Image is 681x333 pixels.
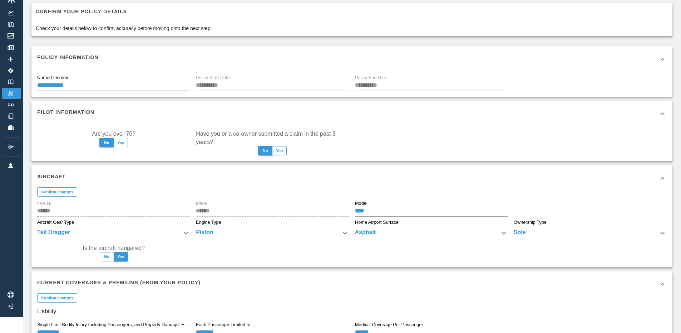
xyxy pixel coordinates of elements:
label: Model [355,200,367,207]
button: Yes [114,252,128,261]
label: Have you or a co-owner submitted a claim in the past 5 years? [196,130,349,146]
label: Make [196,200,207,207]
button: No [99,138,114,147]
h6: Policy Information [37,53,98,61]
label: Each Passenger Limited to [196,322,250,328]
div: Aircraft [31,165,672,191]
label: Policy End Date [355,74,388,81]
label: FAA N# [37,200,53,207]
button: Confirm changes [37,187,77,197]
label: Aircraft Gear Type [37,219,74,226]
button: Yes [113,138,128,147]
label: Single Limit Bodily Injury Including Passengers, and Property Damage: Each Occurrence [37,322,190,328]
div: Asphalt [355,228,508,238]
label: Are you over 70? [92,130,135,138]
label: Ownership Type [514,219,547,226]
p: Check your details below to confirm accuracy before moving onto the next step. [36,25,212,32]
div: Piston [196,228,349,238]
button: Yes [272,146,287,155]
h6: Confirm your policy details [36,8,212,15]
label: Is the aircraft hangared? [83,244,144,252]
label: Home Airport Surface [355,219,399,226]
button: No [100,252,114,261]
label: Engine Type [196,219,221,226]
label: Named Insured [37,74,68,81]
label: Policy Start Date [196,74,230,81]
label: Medical Coverage Per Passenger [355,322,423,328]
button: No [258,146,272,155]
h6: Aircraft [37,173,66,180]
h6: Liability [37,307,667,317]
button: Confirm changes [37,293,77,303]
div: Tail Dragger [37,228,190,238]
div: Current Coverages & Premiums (from your policy) [31,271,672,297]
div: Policy Information [31,46,672,72]
div: Sole [514,228,667,238]
h6: Current Coverages & Premiums (from your policy) [37,279,201,286]
div: Pilot Information [31,101,672,127]
h6: Pilot Information [37,108,94,116]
